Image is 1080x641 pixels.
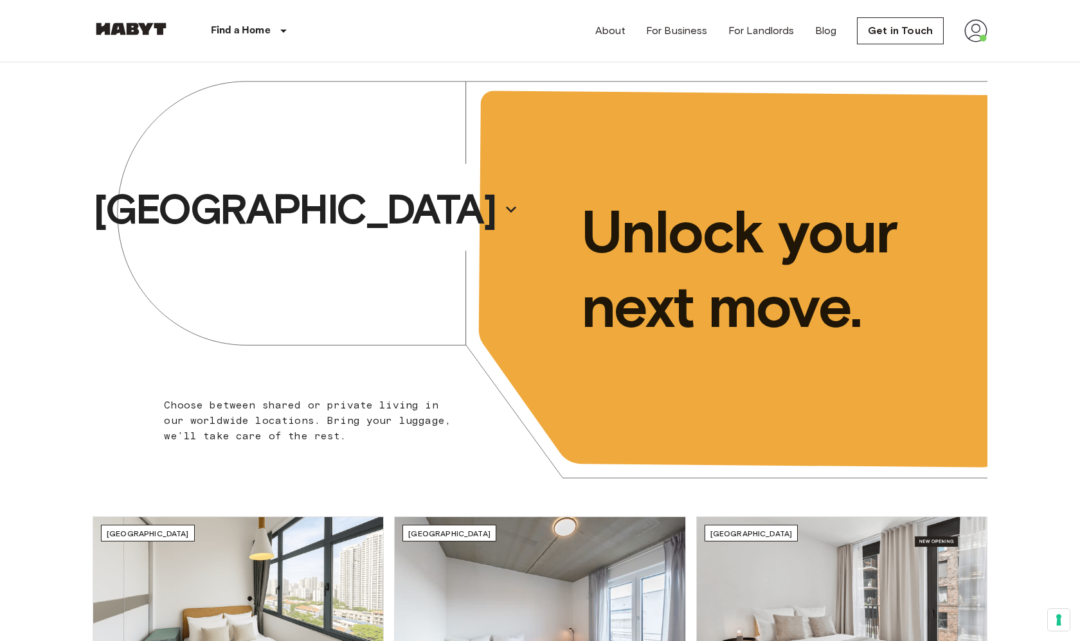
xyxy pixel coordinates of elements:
a: For Business [646,23,708,39]
button: Your consent preferences for tracking technologies [1048,609,1070,631]
p: Find a Home [211,23,271,39]
a: For Landlords [728,23,795,39]
p: Choose between shared or private living in our worldwide locations. Bring your luggage, we'll tak... [164,398,459,444]
img: Habyt [93,22,170,35]
a: About [595,23,625,39]
a: Get in Touch [857,17,944,44]
span: [GEOGRAPHIC_DATA] [107,529,189,538]
span: [GEOGRAPHIC_DATA] [408,529,491,538]
img: avatar [964,19,987,42]
span: [GEOGRAPHIC_DATA] [710,529,793,538]
p: Unlock your next move. [581,195,967,344]
a: Blog [815,23,837,39]
p: [GEOGRAPHIC_DATA] [93,184,496,235]
button: [GEOGRAPHIC_DATA] [88,180,524,239]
